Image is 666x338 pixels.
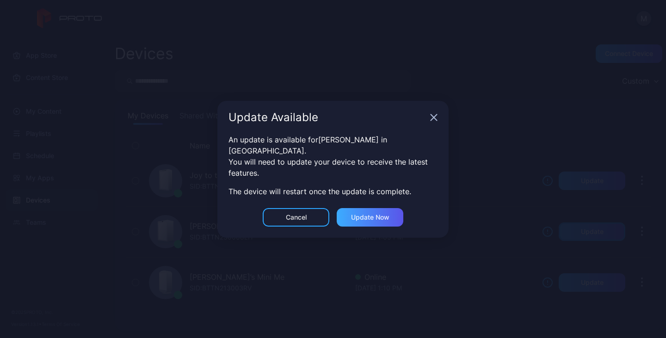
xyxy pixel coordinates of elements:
[228,186,438,197] div: The device will restart once the update is complete.
[228,156,438,178] div: You will need to update your device to receive the latest features.
[228,112,426,123] div: Update Available
[337,208,403,227] button: Update now
[228,134,438,156] div: An update is available for [PERSON_NAME] in [GEOGRAPHIC_DATA] .
[263,208,329,227] button: Cancel
[286,214,307,221] div: Cancel
[351,214,389,221] div: Update now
